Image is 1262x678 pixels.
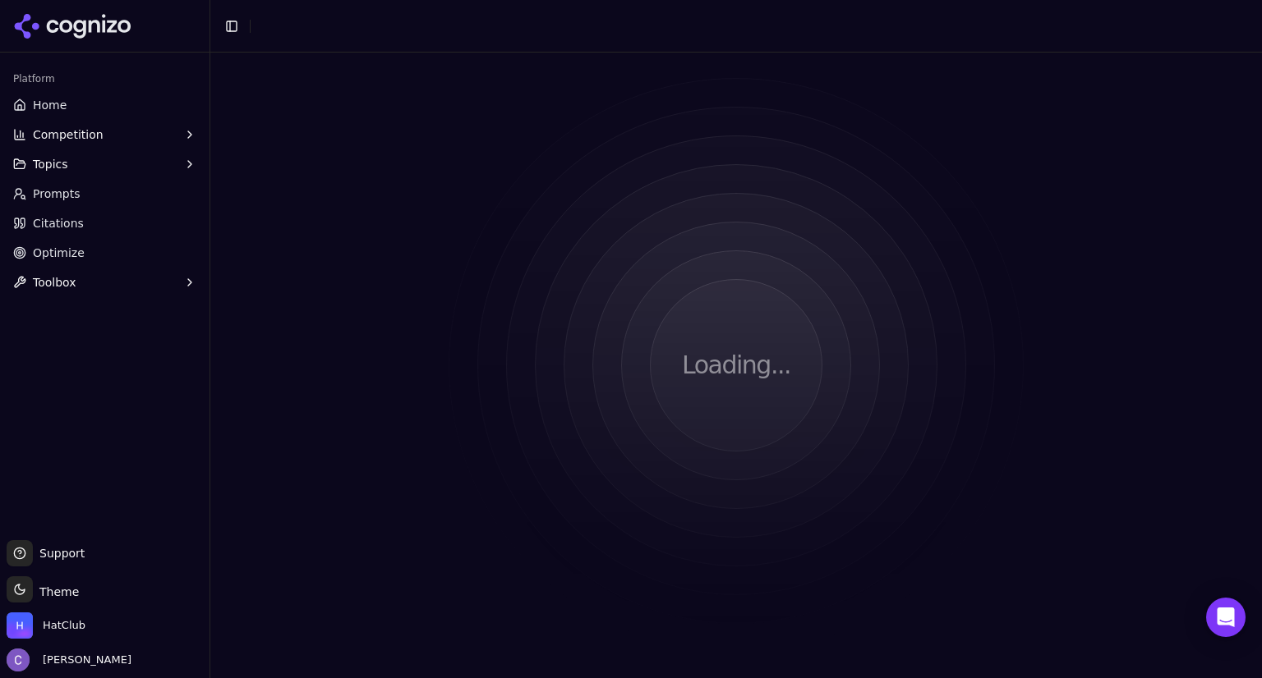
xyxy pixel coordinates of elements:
span: HatClub [43,618,85,633]
span: Citations [33,215,84,231]
button: Topics [7,151,203,177]
a: Prompts [7,181,203,207]
span: Topics [33,156,68,172]
a: Optimize [7,240,203,266]
span: Optimize [33,245,85,261]
button: Open organization switcher [7,612,85,639]
p: Loading... [682,350,790,380]
span: Theme [33,585,79,598]
div: Open Intercom Messenger [1206,598,1246,637]
img: HatClub [7,612,33,639]
span: [PERSON_NAME] [36,653,131,667]
span: Support [33,545,85,561]
span: Home [33,97,67,113]
button: Open user button [7,648,131,671]
div: Platform [7,66,203,92]
a: Home [7,92,203,118]
span: Competition [33,126,104,143]
span: Toolbox [33,274,76,291]
span: Prompts [33,186,81,202]
button: Toolbox [7,269,203,295]
a: Citations [7,210,203,236]
img: Chris Hayes [7,648,30,671]
button: Competition [7,121,203,148]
